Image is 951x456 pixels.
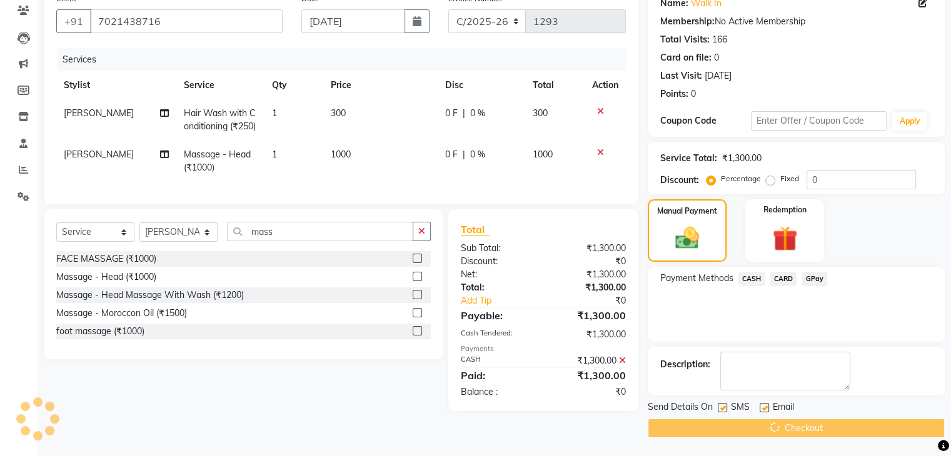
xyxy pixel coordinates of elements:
span: SMS [731,400,750,416]
div: Sub Total: [451,242,543,255]
label: Manual Payment [657,206,717,217]
span: Payment Methods [660,272,733,285]
th: Disc [438,71,525,99]
span: 0 % [470,148,485,161]
label: Percentage [721,173,761,184]
div: ₹1,300.00 [543,268,635,281]
div: ₹1,300.00 [543,354,635,367]
span: CASH [738,272,765,286]
div: Total: [451,281,543,294]
span: 0 F [445,148,458,161]
div: Last Visit: [660,69,702,82]
div: CASH [451,354,543,367]
div: ₹1,300.00 [543,281,635,294]
div: Payable: [451,308,543,323]
div: Massage - Moroccon Oil (₹1500) [56,307,187,320]
button: Apply [892,112,927,131]
span: 0 F [445,107,458,120]
img: _cash.svg [668,224,707,252]
div: Points: [660,87,688,101]
div: ₹1,300.00 [722,152,762,165]
div: Membership: [660,15,715,28]
label: Fixed [780,173,799,184]
div: Discount: [451,255,543,268]
span: 300 [331,107,346,119]
span: Massage - Head (₹1000) [184,149,251,173]
span: [PERSON_NAME] [64,149,134,160]
span: [PERSON_NAME] [64,107,134,119]
span: | [463,107,465,120]
div: ₹0 [543,385,635,399]
div: Coupon Code [660,114,751,127]
div: 0 [714,51,719,64]
input: Search or Scan [227,222,413,241]
th: Action [585,71,626,99]
div: ₹1,300.00 [543,242,635,255]
span: 1000 [533,149,553,160]
div: [DATE] [705,69,732,82]
div: Paid: [451,368,543,383]
div: Massage - Head Massage With Wash (₹1200) [56,289,244,302]
span: Send Details On [648,400,713,416]
th: Stylist [56,71,176,99]
span: Email [773,400,794,416]
div: FACE MASSAGE (₹1000) [56,252,156,265]
th: Qty [264,71,323,99]
div: 0 [691,87,696,101]
div: Net: [451,268,543,281]
div: Cash Tendered: [451,328,543,341]
span: 1 [272,149,277,160]
label: Redemption [763,204,807,216]
th: Total [525,71,585,99]
div: Discount: [660,174,699,187]
div: No Active Membership [660,15,932,28]
div: ₹1,300.00 [543,368,635,383]
div: ₹0 [558,294,635,307]
th: Service [176,71,264,99]
div: ₹0 [543,255,635,268]
div: ₹1,300.00 [543,308,635,323]
th: Price [323,71,438,99]
a: Add Tip [451,294,558,307]
div: 166 [712,33,727,46]
span: GPay [802,272,827,286]
span: | [463,148,465,161]
div: Services [58,48,635,71]
div: Balance : [451,385,543,399]
span: Total [461,223,490,236]
button: +91 [56,9,91,33]
span: CARD [770,272,797,286]
div: ₹1,300.00 [543,328,635,341]
input: Search by Name/Mobile/Email/Code [90,9,283,33]
span: 1000 [331,149,351,160]
div: Payments [461,344,626,354]
div: Total Visits: [660,33,710,46]
span: 1 [272,107,277,119]
span: 0 % [470,107,485,120]
div: Card on file: [660,51,712,64]
div: Service Total: [660,152,717,165]
input: Enter Offer / Coupon Code [751,111,887,131]
div: Description: [660,358,710,371]
span: Hair Wash with Conditioning (₹250) [184,107,256,132]
span: 300 [533,107,548,119]
div: foot massage (₹1000) [56,325,144,338]
img: _gift.svg [765,223,805,254]
div: Massage - Head (₹1000) [56,270,156,284]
